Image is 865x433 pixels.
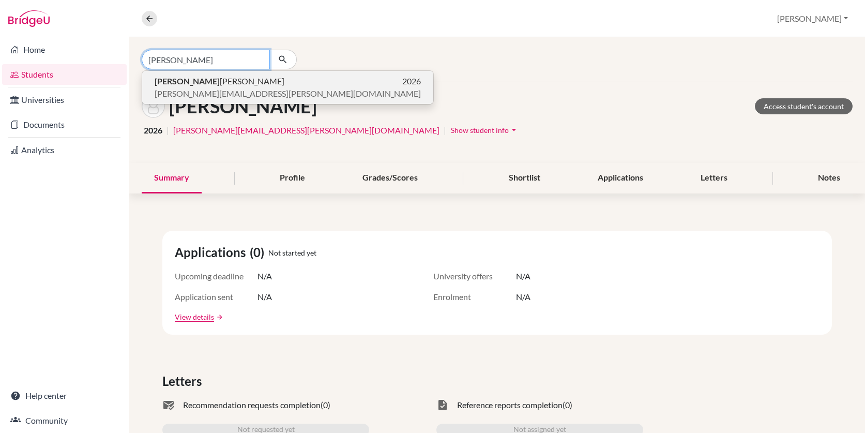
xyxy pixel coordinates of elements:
span: University offers [433,270,516,282]
a: Analytics [2,140,127,160]
a: [PERSON_NAME][EMAIL_ADDRESS][PERSON_NAME][DOMAIN_NAME] [173,124,439,137]
span: N/A [257,270,272,282]
a: Access student's account [755,98,853,114]
span: task [436,399,449,411]
span: 2026 [402,75,421,87]
div: Letters [688,163,740,193]
span: (0) [321,399,330,411]
span: | [166,124,169,137]
span: Reference reports completion [457,399,563,411]
img: Bridge-U [8,10,50,27]
h1: [PERSON_NAME] [169,95,317,117]
input: Find student by name... [142,50,270,69]
div: Notes [806,163,853,193]
div: Shortlist [496,163,553,193]
a: arrow_forward [214,313,223,321]
span: Application sent [175,291,257,303]
div: Applications [585,163,656,193]
a: Home [2,39,127,60]
a: Documents [2,114,127,135]
a: Help center [2,385,127,406]
span: Enrolment [433,291,516,303]
button: [PERSON_NAME] [772,9,853,28]
span: Letters [162,372,206,391]
span: N/A [257,291,272,303]
div: Grades/Scores [350,163,430,193]
span: N/A [516,270,530,282]
span: Recommendation requests completion [183,399,321,411]
span: | [444,124,446,137]
span: (0) [250,243,268,262]
span: Not started yet [268,247,316,258]
a: Community [2,410,127,431]
span: 2026 [144,124,162,137]
i: arrow_drop_down [509,125,519,135]
div: Profile [267,163,317,193]
span: Applications [175,243,250,262]
button: Show student infoarrow_drop_down [450,122,520,138]
a: Students [2,64,127,85]
a: View details [175,311,214,322]
span: mark_email_read [162,399,175,411]
button: [PERSON_NAME][PERSON_NAME]2026[PERSON_NAME][EMAIL_ADDRESS][PERSON_NAME][DOMAIN_NAME] [142,71,433,104]
span: [PERSON_NAME] [155,75,284,87]
div: Summary [142,163,202,193]
span: Show student info [451,126,509,135]
a: Universities [2,89,127,110]
img: Danielle Moore's avatar [142,95,165,118]
span: Upcoming deadline [175,270,257,282]
span: (0) [563,399,572,411]
span: [PERSON_NAME][EMAIL_ADDRESS][PERSON_NAME][DOMAIN_NAME] [155,87,421,100]
span: N/A [516,291,530,303]
b: [PERSON_NAME] [155,76,220,86]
